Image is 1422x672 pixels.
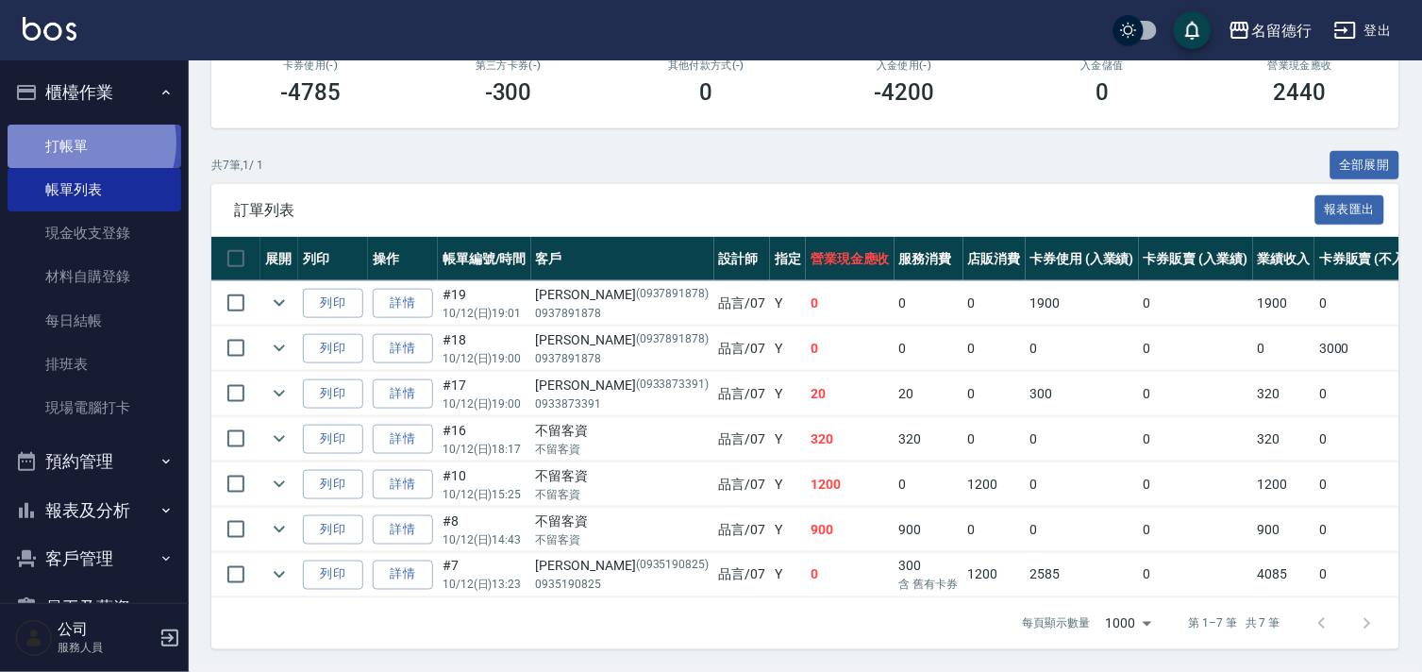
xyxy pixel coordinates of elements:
[536,486,710,503] p: 不留客資
[714,462,771,507] td: 品言 /07
[211,157,263,174] p: 共 7 筆, 1 / 1
[443,577,527,594] p: 10/12 (日) 13:23
[265,379,293,408] button: expand row
[895,327,963,371] td: 0
[828,59,980,72] h2: 入金使用(-)
[536,376,710,395] div: [PERSON_NAME]
[443,486,527,503] p: 10/12 (日) 15:25
[1174,11,1212,49] button: save
[536,305,710,322] p: 0937891878
[438,281,531,326] td: #19
[438,417,531,462] td: #16
[536,577,710,594] p: 0935190825
[895,417,963,462] td: 320
[536,512,710,531] div: 不留客資
[899,577,959,594] p: 含 舊有卡券
[1253,372,1315,416] td: 320
[1253,237,1315,281] th: 業績收入
[636,285,710,305] p: (0937891878)
[963,237,1026,281] th: 店販消費
[1026,553,1140,597] td: 2585
[303,470,363,499] button: 列印
[531,237,714,281] th: 客戶
[770,417,806,462] td: Y
[536,531,710,548] p: 不留客資
[280,79,341,106] h3: -4785
[714,281,771,326] td: 品言 /07
[536,285,710,305] div: [PERSON_NAME]
[1253,553,1315,597] td: 4085
[1139,508,1253,552] td: 0
[770,508,806,552] td: Y
[443,395,527,412] p: 10/12 (日) 19:00
[1253,327,1315,371] td: 0
[1139,281,1253,326] td: 0
[536,441,710,458] p: 不留客資
[536,421,710,441] div: 不留客資
[438,508,531,552] td: #8
[806,553,895,597] td: 0
[536,350,710,367] p: 0937891878
[1098,598,1159,649] div: 1000
[963,462,1026,507] td: 1200
[8,343,181,386] a: 排班表
[1253,462,1315,507] td: 1200
[963,327,1026,371] td: 0
[770,462,806,507] td: Y
[1139,237,1253,281] th: 卡券販賣 (入業績)
[536,330,710,350] div: [PERSON_NAME]
[58,620,154,639] h5: 公司
[58,639,154,656] p: 服務人員
[23,17,76,41] img: Logo
[806,372,895,416] td: 20
[636,557,710,577] p: (0935190825)
[1026,372,1140,416] td: 300
[485,79,532,106] h3: -300
[443,350,527,367] p: 10/12 (日) 19:00
[714,237,771,281] th: 設計師
[1023,615,1091,632] p: 每頁顯示數量
[770,327,806,371] td: Y
[265,334,293,362] button: expand row
[1026,237,1140,281] th: 卡券使用 (入業績)
[260,237,298,281] th: 展開
[806,281,895,326] td: 0
[373,515,433,545] a: 詳情
[373,334,433,363] a: 詳情
[373,561,433,590] a: 詳情
[1221,11,1319,50] button: 名留德行
[234,201,1315,220] span: 訂單列表
[714,553,771,597] td: 品言 /07
[265,561,293,589] button: expand row
[630,59,783,72] h2: 其他付款方式(-)
[303,561,363,590] button: 列印
[895,237,963,281] th: 服務消費
[1327,13,1399,48] button: 登出
[234,59,387,72] h2: 卡券使用(-)
[303,289,363,318] button: 列印
[770,372,806,416] td: Y
[1026,327,1140,371] td: 0
[1139,327,1253,371] td: 0
[8,211,181,255] a: 現金收支登錄
[536,466,710,486] div: 不留客資
[1330,151,1400,180] button: 全部展開
[373,470,433,499] a: 詳情
[895,281,963,326] td: 0
[298,237,368,281] th: 列印
[714,327,771,371] td: 品言 /07
[895,372,963,416] td: 20
[8,299,181,343] a: 每日結帳
[438,553,531,597] td: #7
[8,534,181,583] button: 客戶管理
[432,59,585,72] h2: 第三方卡券(-)
[443,441,527,458] p: 10/12 (日) 18:17
[1026,508,1140,552] td: 0
[8,168,181,211] a: 帳單列表
[1139,417,1253,462] td: 0
[8,437,181,486] button: 預約管理
[265,470,293,498] button: expand row
[373,289,433,318] a: 詳情
[443,531,527,548] p: 10/12 (日) 14:43
[1026,417,1140,462] td: 0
